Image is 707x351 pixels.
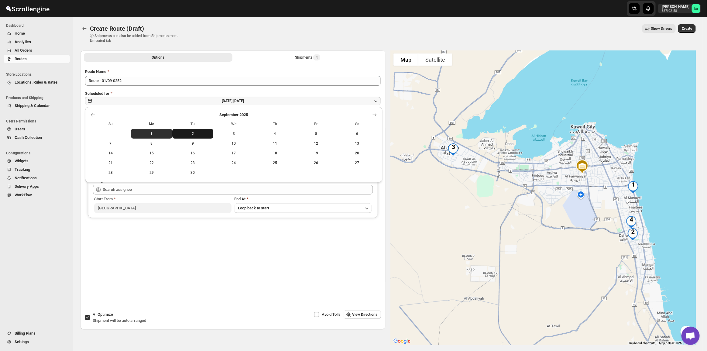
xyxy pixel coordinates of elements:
div: 1 [625,179,642,196]
span: 4 [316,55,318,60]
button: Widgets [4,157,70,165]
p: [PERSON_NAME] [662,4,689,9]
input: Eg: Bengaluru Route [85,76,381,86]
button: Sunday September 14 2025 [90,148,131,158]
div: 2 [624,226,641,243]
button: Notifications [4,174,70,182]
button: Tuesday September 30 2025 [172,168,213,177]
button: Monday September 15 2025 [131,148,172,158]
div: 3 [445,141,462,158]
button: Thursday September 4 2025 [254,129,295,139]
button: Saturday September 6 2025 [337,129,378,139]
span: 7 [92,141,129,146]
button: Monday September 29 2025 [131,168,172,177]
th: Monday [131,119,172,129]
button: View Directions [344,310,381,319]
span: Start From [94,197,113,201]
span: 17 [216,151,252,156]
span: Shipment will be auto arranged [93,318,146,323]
button: Analytics [4,38,70,46]
th: Wednesday [213,119,254,129]
button: Thursday September 18 2025 [254,148,295,158]
button: Users [4,125,70,133]
div: 4 [623,214,640,231]
span: Route Name [85,69,106,74]
button: Show previous month, August 2025 [89,111,97,119]
span: 6 [339,131,375,136]
button: Sunday September 28 2025 [90,168,131,177]
span: [DATE] [233,99,244,103]
button: Tuesday September 16 2025 [172,148,213,158]
span: Analytics [15,40,31,44]
button: Show street map [393,53,418,66]
button: Saturday September 20 2025 [337,148,378,158]
th: Tuesday [172,119,213,129]
button: Wednesday September 17 2025 [213,148,254,158]
button: Friday September 19 2025 [295,148,336,158]
button: WorkFlow [4,191,70,199]
button: All Orders [4,46,70,55]
span: 26 [298,160,334,165]
span: Billing Plans [15,331,36,336]
span: 16 [175,151,211,156]
span: 29 [133,170,170,175]
p: ⓘ Shipments can also be added from Shipments menu Unrouted tab [90,33,186,43]
span: Mo [133,122,170,126]
span: Th [257,122,293,126]
span: Delivery Apps [15,184,39,189]
button: Wednesday September 24 2025 [213,158,254,168]
span: WorkFlow [15,193,32,197]
span: Products and Shipping [6,95,70,100]
div: End At [235,196,372,202]
a: Open chat [681,327,700,345]
span: Tu [175,122,211,126]
th: Friday [295,119,336,129]
button: Friday September 26 2025 [295,158,336,168]
span: 23 [175,160,211,165]
span: Show Drivers [651,26,672,31]
span: 18 [257,151,293,156]
button: Settings [4,338,70,346]
button: Friday September 12 2025 [295,139,336,148]
button: Delivery Apps [4,182,70,191]
button: Home [4,29,70,38]
text: ka [694,7,698,11]
button: Wednesday September 10 2025 [213,139,254,148]
button: Tuesday September 9 2025 [172,139,213,148]
span: Options [152,55,164,60]
input: Search assignee [103,185,373,194]
button: Show Drivers [642,24,676,33]
span: 5 [298,131,334,136]
button: Today Monday September 1 2025 [131,129,172,139]
button: Map camera controls [681,326,693,338]
span: 19 [298,151,334,156]
span: khaled alrashidi [692,4,700,13]
span: 4 [257,131,293,136]
span: 8 [133,141,170,146]
span: [DATE] | [222,99,233,103]
span: 13 [339,141,375,146]
button: Show satellite imagery [418,53,452,66]
span: Scheduled for [85,91,109,96]
span: 12 [298,141,334,146]
button: Routes [80,24,89,33]
button: Sunday September 7 2025 [90,139,131,148]
button: [DATE]|[DATE] [85,97,381,105]
span: 24 [216,160,252,165]
span: Create Route (Draft) [90,25,144,32]
button: Thursday September 25 2025 [254,158,295,168]
span: 3 [216,131,252,136]
span: 21 [92,160,129,165]
th: Saturday [337,119,378,129]
button: Shipping & Calendar [4,102,70,110]
button: Cash Collection [4,133,70,142]
span: Store Locations [6,72,70,77]
span: Tracking [15,167,30,172]
span: Fr [298,122,334,126]
span: AI Optimize [93,312,113,317]
span: Su [92,122,129,126]
span: 1 [133,131,170,136]
span: View Directions [352,312,377,317]
span: Notifications [15,176,37,180]
span: 9 [175,141,211,146]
